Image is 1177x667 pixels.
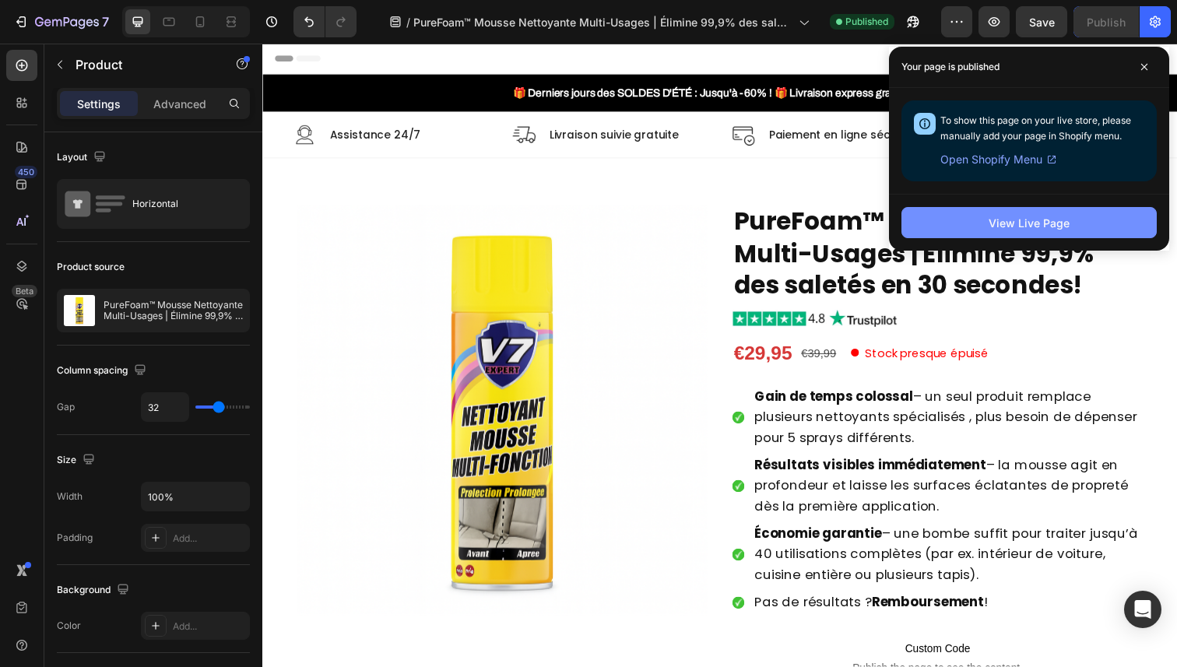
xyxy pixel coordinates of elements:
iframe: Design area [262,44,1177,667]
strong: Économie garantie [502,491,632,510]
span: PureFoam™ Mousse Nettoyante Multi-Usages | Élimine 99,9% des saletés en 30 secondes! [413,14,792,30]
strong: Remboursement [622,561,736,580]
button: View Live Page [901,207,1157,238]
p: Paiement en ligne sécurisé [517,86,668,100]
button: Publish [1073,6,1139,37]
button: 7 [6,6,116,37]
div: €39,99 [548,307,587,326]
p: 7 [102,12,109,31]
div: Undo/Redo [293,6,357,37]
img: Alt Image [704,82,727,105]
div: Publish [1087,14,1126,30]
span: – une bombe suffit pour traiter jusqu’à 40 utilisations complètes (par ex. intérieur de voiture, ... [502,491,894,552]
div: Gap [57,400,75,414]
span: / [406,14,410,30]
div: €29,95 [480,302,542,331]
img: gempages_540190890933617569-d4865b63-71b0-4245-a5fe-21bb34a155f1.jpg [480,272,648,290]
span: To show this page on your live store, please manually add your page in Shopify menu. [940,114,1131,142]
div: 450 [15,166,37,178]
span: Save [1029,16,1055,29]
div: Background [57,580,132,601]
input: Auto [142,483,249,511]
span: Pas de résultats ? ! [502,561,740,580]
strong: Gain de temps colossal [502,351,664,370]
p: PureFoam™ Mousse Nettoyante Multi-Usages | Élimine 99,9% des saletés en 30 secondes! [104,300,243,321]
div: Horizontal [132,186,227,222]
img: Alt Image [480,82,503,105]
div: Add... [173,620,246,634]
div: Beta [12,285,37,297]
span: Custom Code [480,609,899,627]
div: Size [57,450,98,471]
span: Publish the page to see the content. [480,630,899,646]
div: Layout [57,147,109,168]
div: Add... [173,532,246,546]
p: Satisfait ou remboursé [741,86,872,100]
p: Settings [77,96,121,112]
div: Product source [57,260,125,274]
div: Width [57,490,83,504]
img: product feature img [64,295,95,326]
input: Auto [142,393,188,421]
span: Stock presque épuisé [615,309,741,325]
div: View Live Page [989,215,1070,231]
span: – la mousse agit en profondeur et laisse les surfaces éclatantes de propreté dès la première appl... [502,421,884,482]
div: Color [57,619,81,633]
span: – un seul produit remplace plusieurs nettoyants spécialisés , plus besoin de dépenser pour 5 spra... [502,351,893,412]
p: Your page is published [901,59,1000,75]
strong: Résultats visibles immédiatement [502,421,739,440]
div: Column spacing [57,360,149,381]
div: Open Intercom Messenger [1124,591,1161,628]
button: Save [1016,6,1067,37]
p: Product [76,55,208,74]
div: Padding [57,531,93,545]
p: Livraison suivie gratuite [293,86,425,100]
h1: PureFoam™ Mousse Nettoyante Multi-Usages | Élimine 99,9% des saletés en 30 secondes! [480,164,899,265]
span: Published [845,15,888,29]
span: Open Shopify Menu [940,150,1042,169]
p: Advanced [153,96,206,112]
